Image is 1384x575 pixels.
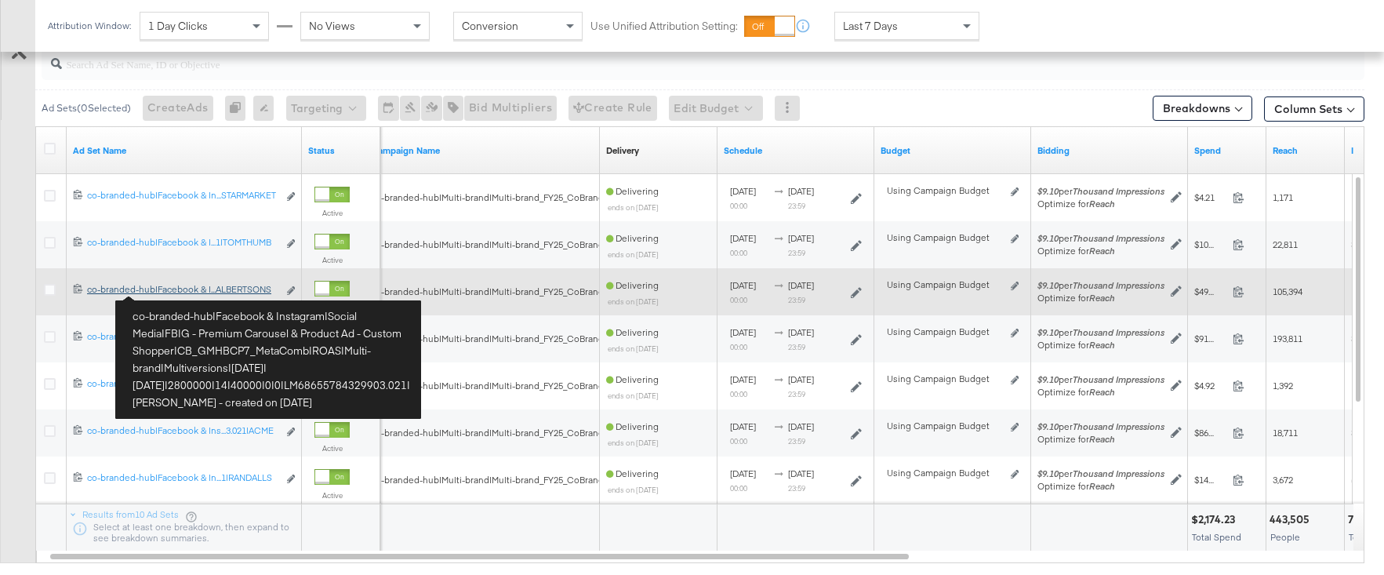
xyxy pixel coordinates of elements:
a: co-branded-hub|Facebook & I...ALBERTSONS [87,283,278,300]
span: Delivering [606,373,659,385]
span: 326,304 [1351,333,1381,344]
span: [DATE] [788,373,814,385]
span: $102.49 [1194,238,1226,250]
span: 1,171 [1273,191,1293,203]
div: co-branded-hub|Facebook & I...ALBERTSONS [87,283,278,296]
span: 30,677 [1351,427,1376,439]
span: Delivering [606,420,659,432]
span: [DATE] [730,326,756,338]
div: Optimize for [1037,386,1164,398]
div: Optimize for [1037,433,1164,446]
label: Active [314,208,350,218]
label: Use Unified Attribution Setting: [590,19,738,34]
span: Last 7 Days [843,19,898,33]
span: Delivering [606,468,659,479]
em: Reach [1089,292,1115,304]
span: per [1037,326,1164,338]
span: 193,811 [1273,333,1302,344]
div: co-branded-hub|Facebook & In...21|SAFEWAY [87,330,278,343]
em: Reach [1089,433,1115,445]
sub: 23:59 [788,436,805,446]
span: per [1037,420,1164,432]
span: No Views [309,19,355,33]
a: The total amount spent to date. [1194,144,1260,157]
a: Reflects the ability of your Ad Set to achieve delivery based on ad states, schedule and budget. [606,144,639,157]
em: Reach [1089,339,1115,351]
a: co-branded-hub|Facebook & I...1|TOMTHUMB [87,236,278,253]
span: [DATE] [788,232,814,244]
div: Using Campaign Budget [887,420,1007,432]
span: [DATE] [788,326,814,338]
div: Using Campaign Budget [887,278,1007,291]
a: co-branded-hub|Facebook & Ins...3.021|ACME [87,424,278,441]
sub: 23:59 [788,483,805,493]
button: Column Sets [1264,96,1364,122]
a: Your Ad Set name. [73,144,296,157]
sub: 23:59 [788,295,805,304]
span: [DATE] [788,420,814,432]
span: $496.20 [1194,286,1226,297]
a: Shows the current budget of Ad Set. [881,144,1025,157]
sub: ends on [DATE] [608,344,659,353]
div: Attribution Window: [47,20,132,31]
sub: 00:00 [730,483,747,493]
em: $9.10 [1037,185,1059,197]
span: 1,392 [1273,380,1293,391]
sub: 23:59 [788,389,805,398]
sub: 00:00 [730,436,747,446]
a: Shows the current state of your Ad Set. [308,144,374,157]
sub: 23:59 [788,201,805,210]
a: co-branded-hub|Facebook & In...STARMARKET [87,189,278,206]
em: Thousand Impressions [1073,326,1164,338]
sub: 00:00 [730,389,747,398]
a: co-branded-hub|Facebook & Inst...|PAVILIONS [87,377,278,394]
em: Reach [1089,198,1115,209]
span: $4.21 [1194,191,1226,203]
em: Thousand Impressions [1073,185,1164,197]
span: [DATE] [730,468,756,479]
span: per [1037,279,1164,291]
sub: ends on [DATE] [608,391,659,400]
div: Using Campaign Budget [887,326,1007,338]
sub: 00:00 [730,248,747,257]
div: co-branded-hub|Facebook & In...1|RANDALLS [87,471,278,484]
span: Delivering [606,279,659,291]
div: Ad Sets ( 0 Selected) [42,101,131,115]
span: Total Spend [1192,531,1241,543]
a: co-branded-hub|Facebook & In...1|RANDALLS [87,471,278,488]
div: 443,505 [1270,512,1314,527]
em: $9.10 [1037,279,1059,291]
sub: ends on [DATE] [608,438,659,447]
em: $9.10 [1037,373,1059,385]
span: People [1270,531,1300,543]
span: Conversion [462,19,518,33]
em: Reach [1089,386,1115,398]
div: Optimize for [1037,245,1164,257]
em: Thousand Impressions [1073,279,1164,291]
div: Optimize for [1037,198,1164,210]
div: Optimize for [1037,480,1164,493]
div: Using Campaign Budget [887,231,1007,244]
sub: 00:00 [730,295,747,304]
sub: 23:59 [788,342,805,351]
sub: 00:00 [730,201,747,210]
span: 3,672 [1273,474,1293,486]
label: Active [314,490,350,500]
div: Optimize for [1037,292,1164,304]
span: per [1037,185,1164,197]
em: $9.10 [1037,420,1059,432]
span: $14.50 [1194,474,1226,486]
em: $9.10 [1037,468,1059,479]
a: Shows your bid and optimisation settings for this Ad Set. [1037,144,1182,157]
div: Using Campaign Budget [887,184,1007,197]
span: [DATE] [788,279,814,291]
span: 22,811 [1273,238,1298,250]
em: Thousand Impressions [1073,232,1164,244]
sub: ends on [DATE] [608,202,659,212]
span: $914.08 [1194,333,1226,344]
a: The number of people your ad was served to. [1273,144,1339,157]
span: [DATE] [788,468,814,479]
em: Reach [1089,480,1115,492]
sub: 00:00 [730,342,747,351]
span: [DATE] [788,185,814,197]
